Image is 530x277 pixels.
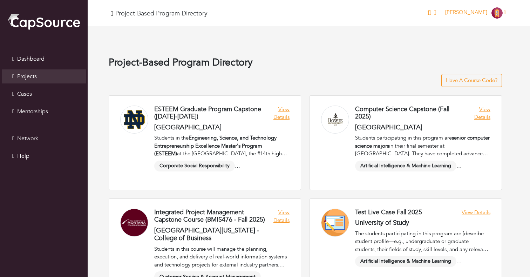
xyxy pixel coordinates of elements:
[17,108,48,115] span: Mentorships
[441,74,502,87] a: Have A Course Code?
[491,7,503,19] img: Company-Icon-7f8a26afd1715722aa5ae9dc11300c11ceeb4d32eda0db0d61c21d11b95ecac6.png
[17,90,32,98] span: Cases
[17,152,29,160] span: Help
[445,9,487,16] span: [PERSON_NAME]
[17,73,37,80] span: Projects
[115,10,208,18] h4: Project-Based Program Directory
[2,52,86,66] a: Dashboard
[109,57,502,69] h4: Project-Based Program Directory
[17,55,45,63] span: Dashboard
[17,135,38,142] span: Network
[2,69,86,83] a: Projects
[2,104,86,119] a: Mentorships
[442,9,509,16] a: [PERSON_NAME]
[2,131,86,146] a: Network
[2,149,86,163] a: Help
[2,87,86,101] a: Cases
[7,12,81,31] img: cap_logo.png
